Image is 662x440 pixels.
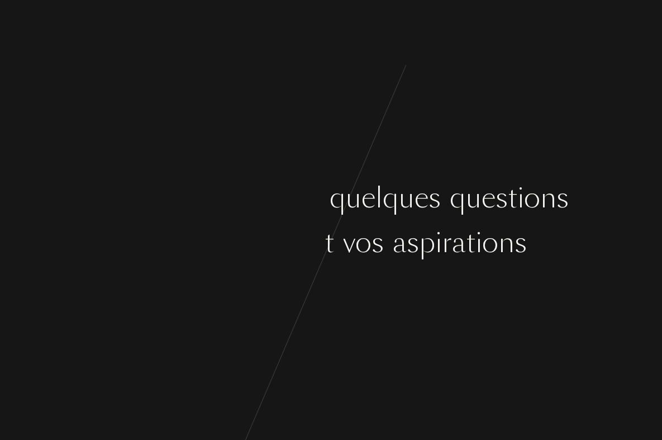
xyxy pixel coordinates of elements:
div: o [355,221,372,263]
div: n [197,177,213,219]
div: v [343,221,355,263]
div: a [393,221,407,263]
div: r [311,177,321,219]
div: u [346,177,361,219]
div: s [289,221,302,263]
div: s [211,221,223,263]
div: p [280,177,297,219]
div: v [182,221,194,263]
div: e [183,177,197,219]
div: C [94,177,117,219]
div: u [399,177,415,219]
div: a [452,221,466,263]
div: s [428,177,441,219]
div: p [419,221,435,263]
div: o [194,221,211,263]
div: r [163,221,173,263]
div: m [133,177,158,219]
div: g [232,221,248,263]
div: t [466,221,475,263]
div: s [372,221,384,263]
div: n [498,221,515,263]
div: s [556,177,569,219]
div: t [508,177,517,219]
div: a [297,177,311,219]
div: m [158,177,183,219]
div: u [147,221,163,263]
div: l [375,177,383,219]
div: s [407,221,419,263]
div: ç [213,177,227,219]
div: s [259,177,272,219]
div: t [325,221,334,263]
div: o [248,221,264,263]
div: n [243,177,259,219]
div: q [450,177,466,219]
div: s [135,221,147,263]
div: o [524,177,540,219]
div: s [515,221,527,263]
div: r [442,221,452,263]
div: i [517,177,524,219]
div: n [540,177,556,219]
div: û [264,221,280,263]
div: q [330,177,346,219]
div: o [482,221,498,263]
div: e [311,221,325,263]
div: i [435,221,442,263]
div: q [383,177,399,219]
div: i [475,221,482,263]
div: u [466,177,482,219]
div: t [280,221,289,263]
div: e [415,177,428,219]
div: e [482,177,496,219]
div: e [361,177,375,219]
div: o [227,177,243,219]
div: o [117,177,133,219]
div: s [496,177,508,219]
